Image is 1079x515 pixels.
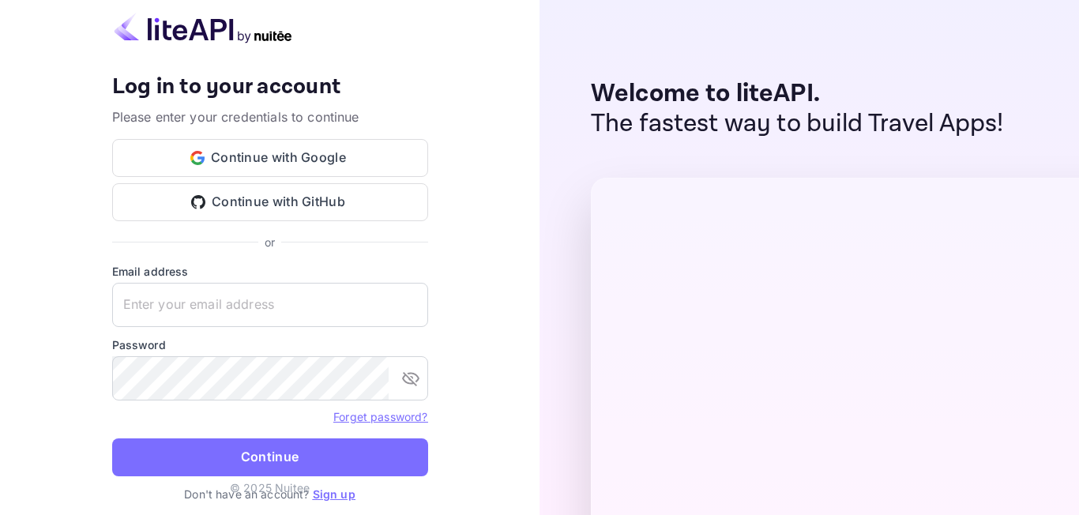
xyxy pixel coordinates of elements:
p: Welcome to liteAPI. [591,79,1004,109]
button: toggle password visibility [395,363,427,394]
a: Sign up [313,487,355,501]
a: Forget password? [333,408,427,424]
h4: Log in to your account [112,73,428,101]
img: liteapi [112,13,294,43]
label: Password [112,336,428,353]
button: Continue [112,438,428,476]
p: Please enter your credentials to continue [112,107,428,126]
p: The fastest way to build Travel Apps! [591,109,1004,139]
a: Forget password? [333,410,427,423]
button: Continue with Google [112,139,428,177]
input: Enter your email address [112,283,428,327]
label: Email address [112,263,428,280]
p: © 2025 Nuitee [230,479,310,496]
p: or [265,234,275,250]
p: Don't have an account? [112,486,428,502]
button: Continue with GitHub [112,183,428,221]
